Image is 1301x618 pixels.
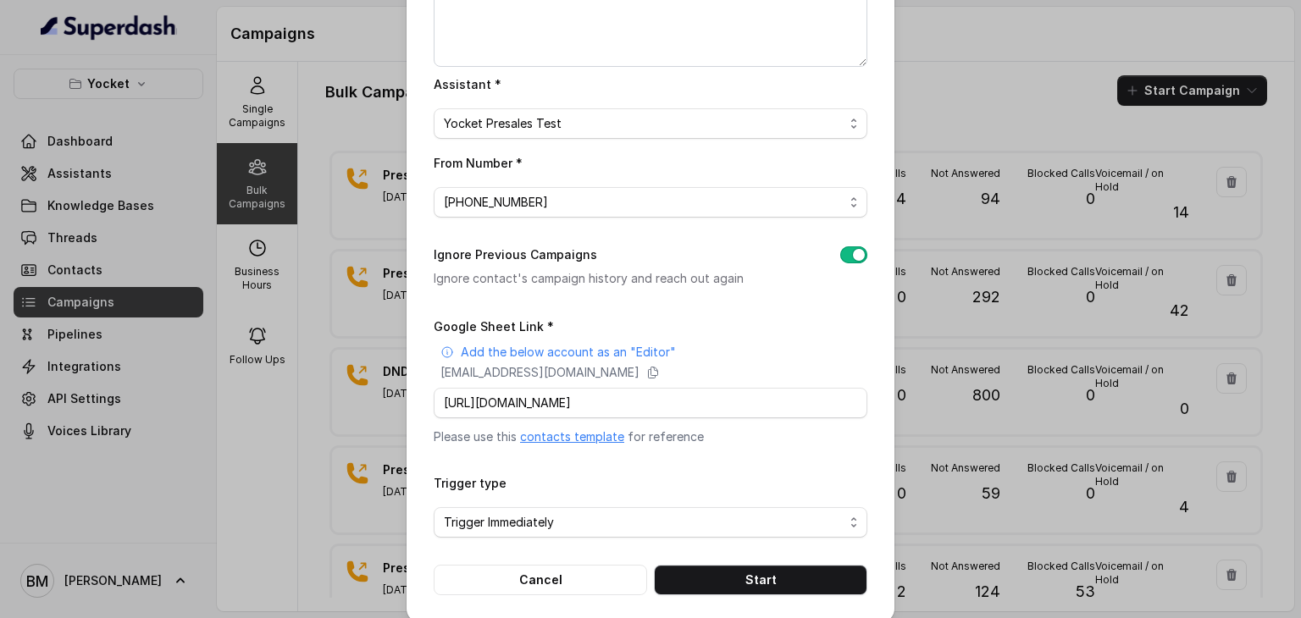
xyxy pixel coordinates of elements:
span: Yocket Presales Test [444,113,844,134]
button: Trigger Immediately [434,507,867,538]
button: Start [654,565,867,595]
span: Trigger Immediately [444,512,844,532]
label: Ignore Previous Campaigns [434,245,597,265]
label: Assistant * [434,77,501,91]
button: [PHONE_NUMBER] [434,187,867,218]
span: [PHONE_NUMBER] [444,192,844,212]
p: Add the below account as an "Editor" [461,344,676,361]
button: Cancel [434,565,647,595]
p: [EMAIL_ADDRESS][DOMAIN_NAME] [440,364,639,381]
a: contacts template [520,429,624,444]
p: Please use this for reference [434,428,867,445]
label: Google Sheet Link * [434,319,554,334]
label: From Number * [434,156,523,170]
label: Trigger type [434,476,507,490]
p: Ignore contact's campaign history and reach out again [434,268,813,289]
button: Yocket Presales Test [434,108,867,139]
